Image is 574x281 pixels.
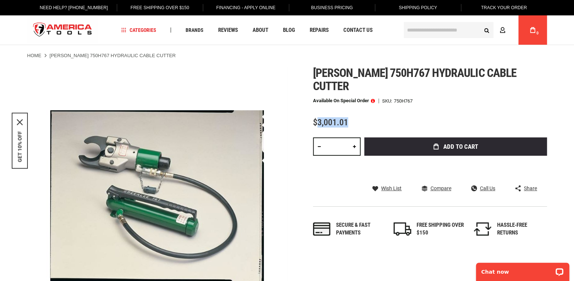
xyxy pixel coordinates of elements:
span: $3,001.01 [313,117,348,127]
button: Search [480,23,493,37]
a: Reviews [215,25,241,35]
a: Contact Us [340,25,376,35]
span: Add to Cart [443,144,478,150]
a: Categories [118,25,160,35]
span: Reviews [218,27,238,33]
span: Share [524,186,537,191]
img: returns [474,222,491,236]
div: 750H767 [394,99,413,103]
a: Brands [182,25,207,35]
span: 0 [536,31,538,35]
span: Categories [121,27,156,33]
span: Shipping Policy [399,5,437,10]
a: Compare [421,185,451,192]
a: store logo [27,16,98,44]
iframe: Secure express checkout frame [363,158,548,179]
span: Brands [186,27,204,33]
button: Add to Cart [364,137,547,156]
span: Repairs [310,27,329,33]
a: Call Us [471,185,495,192]
span: Wish List [381,186,402,191]
a: Home [27,52,41,59]
strong: SKU [382,99,394,103]
img: shipping [394,222,411,236]
a: Blog [280,25,298,35]
div: HASSLE-FREE RETURNS [497,221,544,237]
div: Secure & fast payments [336,221,384,237]
a: Wish List [372,185,402,192]
span: Call Us [480,186,495,191]
iframe: LiveChat chat widget [471,258,574,281]
p: Available on Special Order [313,98,375,103]
button: Close [17,119,23,125]
span: Blog [283,27,295,33]
strong: [PERSON_NAME] 750H767 HYDRAULIC CABLE CUTTER [49,53,176,58]
img: America Tools [27,16,98,44]
a: Repairs [306,25,332,35]
a: 0 [526,15,540,45]
a: About [249,25,272,35]
button: GET 10% OFF [17,131,23,162]
span: Compare [430,186,451,191]
span: Contact Us [343,27,373,33]
div: FREE SHIPPING OVER $150 [417,221,464,237]
span: [PERSON_NAME] 750h767 hydraulic cable cutter [313,66,516,93]
span: About [253,27,268,33]
img: payments [313,222,331,236]
svg: close icon [17,119,23,125]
